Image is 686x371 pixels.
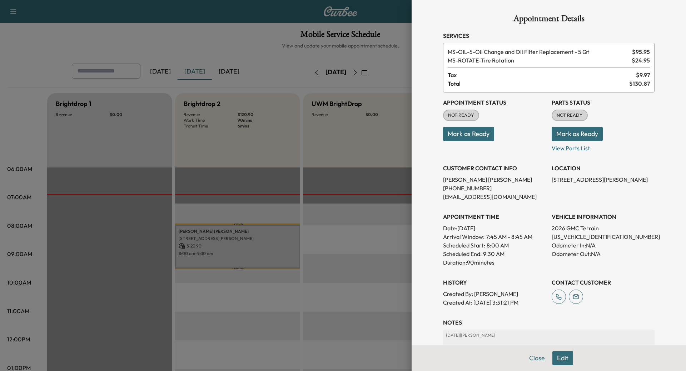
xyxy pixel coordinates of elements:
p: Scheduled Start: [443,241,485,250]
p: 9:30 AM [483,250,504,258]
button: Edit [552,351,573,365]
div: first oil change, performed under warranty. [446,341,652,354]
span: $ 95.95 [632,47,650,56]
p: Scheduled End: [443,250,482,258]
p: [EMAIL_ADDRESS][DOMAIN_NAME] [443,192,546,201]
span: NOT READY [552,112,587,119]
p: [DATE] | [PERSON_NAME] [446,332,652,338]
h1: Appointment Details [443,14,655,26]
p: Duration: 90 minutes [443,258,546,267]
span: NOT READY [444,112,478,119]
p: 8:00 AM [487,241,509,250]
p: [PERSON_NAME] [PERSON_NAME] [443,175,546,184]
p: Odometer Out: N/A [552,250,655,258]
p: [PHONE_NUMBER] [443,184,546,192]
p: 2026 GMC Terrain [552,224,655,232]
h3: VEHICLE INFORMATION [552,212,655,221]
p: View Parts List [552,141,655,152]
h3: Parts Status [552,98,655,107]
p: [STREET_ADDRESS][PERSON_NAME] [552,175,655,184]
h3: History [443,278,546,287]
span: Tax [448,71,636,79]
p: Date: [DATE] [443,224,546,232]
p: Odometer In: N/A [552,241,655,250]
span: $ 9.97 [636,71,650,79]
button: Close [525,351,550,365]
span: Tire Rotation [448,56,629,65]
p: [US_VEHICLE_IDENTIFICATION_NUMBER] [552,232,655,241]
span: 7:45 AM - 8:45 AM [486,232,532,241]
h3: Services [443,31,655,40]
button: Mark as Ready [552,127,603,141]
span: Total [448,79,629,88]
h3: NOTES [443,318,655,327]
h3: CONTACT CUSTOMER [552,278,655,287]
h3: APPOINTMENT TIME [443,212,546,221]
button: Mark as Ready [443,127,494,141]
h3: Appointment Status [443,98,546,107]
p: Created At : [DATE] 3:31:21 PM [443,298,546,307]
span: Oil Change and Oil Filter Replacement - 5 Qt [448,47,629,56]
h3: LOCATION [552,164,655,172]
span: $ 24.95 [632,56,650,65]
h3: CUSTOMER CONTACT INFO [443,164,546,172]
p: Created By : [PERSON_NAME] [443,290,546,298]
span: $ 130.87 [629,79,650,88]
p: Arrival Window: [443,232,546,241]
